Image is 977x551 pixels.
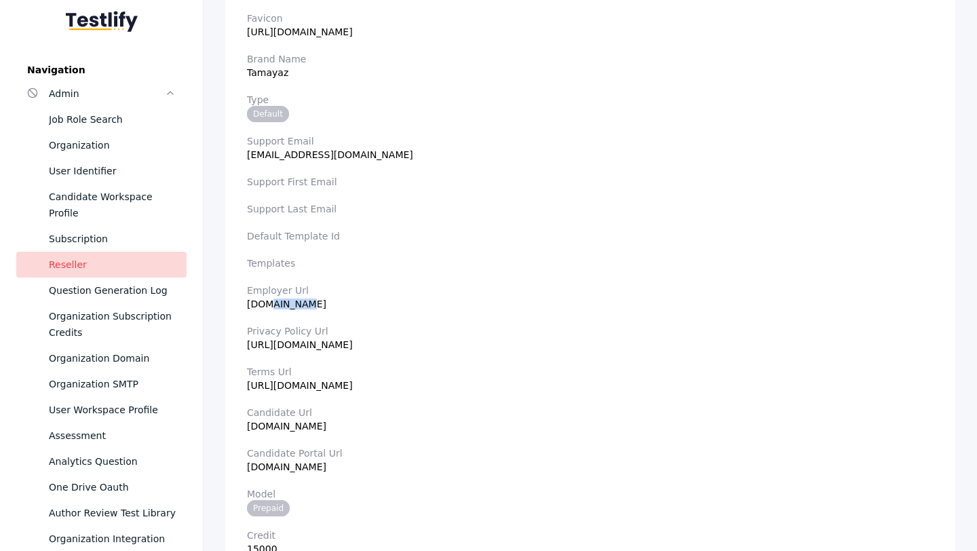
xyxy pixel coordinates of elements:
a: Organization Domain [16,345,187,371]
span: Default [247,106,289,122]
a: Author Review Test Library [16,500,187,526]
label: Support Last Email [247,204,934,214]
div: Candidate Workspace Profile [49,189,176,221]
div: Analytics Question [49,453,176,470]
section: [DOMAIN_NAME] [247,448,934,472]
label: Privacy Policy Url [247,326,934,337]
div: User Workspace Profile [49,402,176,418]
a: Analytics Question [16,449,187,474]
div: Job Role Search [49,111,176,128]
div: Author Review Test Library [49,505,176,521]
label: Candidate Url [247,407,934,418]
div: User Identifier [49,163,176,179]
a: Candidate Workspace Profile [16,184,187,226]
a: Job Role Search [16,107,187,132]
label: Employer Url [247,285,934,296]
div: Subscription [49,231,176,247]
section: [EMAIL_ADDRESS][DOMAIN_NAME] [247,136,934,160]
div: Organization Subscription Credits [49,308,176,341]
label: Support Email [247,136,934,147]
a: Reseller [16,252,187,278]
a: Subscription [16,226,187,252]
label: Credit [247,530,934,541]
div: Organization Integration [49,531,176,547]
label: Navigation [16,64,187,75]
label: Support First Email [247,176,934,187]
section: [URL][DOMAIN_NAME] [247,326,934,350]
div: One Drive Oauth [49,479,176,495]
label: Model [247,489,934,499]
div: Reseller [49,256,176,273]
a: Organization [16,132,187,158]
div: Question Generation Log [49,282,176,299]
label: Type [247,94,934,105]
div: Admin [49,85,165,102]
a: Organization Subscription Credits [16,303,187,345]
a: User Workspace Profile [16,397,187,423]
section: [DOMAIN_NAME] [247,407,934,432]
a: User Identifier [16,158,187,184]
span: Prepaid [247,500,290,516]
a: Organization SMTP [16,371,187,397]
div: Organization [49,137,176,153]
section: [URL][DOMAIN_NAME] [247,13,934,37]
a: Assessment [16,423,187,449]
a: One Drive Oauth [16,474,187,500]
label: Templates [247,258,934,269]
label: Brand Name [247,54,934,64]
div: Assessment [49,427,176,444]
section: [DOMAIN_NAME] [247,285,934,309]
img: Testlify - Backoffice [66,11,138,32]
div: Organization SMTP [49,376,176,392]
label: Candidate Portal Url [247,448,934,459]
section: Tamayaz [247,54,934,78]
label: Favicon [247,13,934,24]
label: Default Template Id [247,231,934,242]
div: Organization Domain [49,350,176,366]
a: Question Generation Log [16,278,187,303]
label: Terms Url [247,366,934,377]
section: [URL][DOMAIN_NAME] [247,366,934,391]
